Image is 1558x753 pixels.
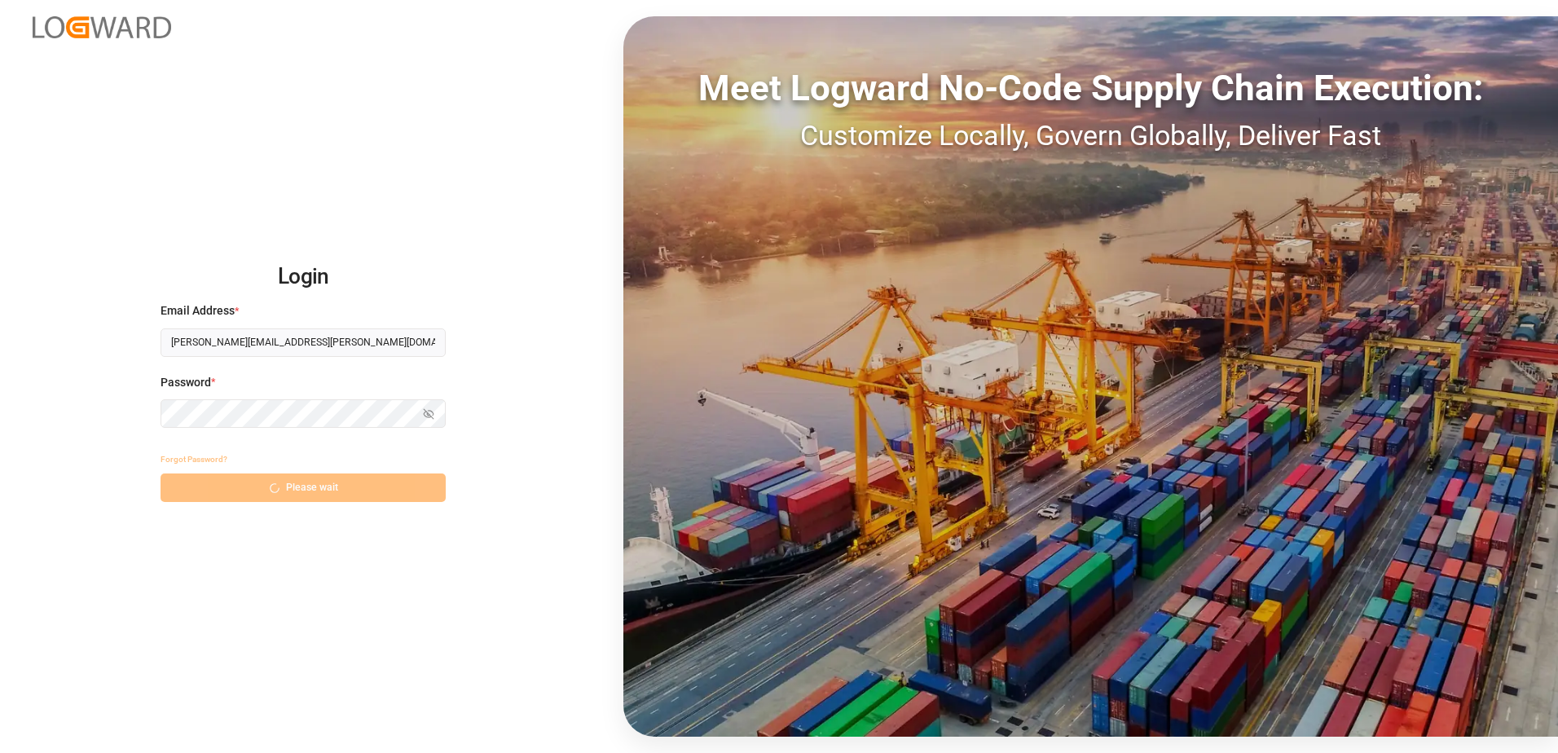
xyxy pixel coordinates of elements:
div: Customize Locally, Govern Globally, Deliver Fast [623,115,1558,156]
input: Enter your email [161,328,446,357]
h2: Login [161,251,446,303]
div: Meet Logward No-Code Supply Chain Execution: [623,61,1558,115]
span: Password [161,374,211,391]
img: Logward_new_orange.png [33,16,171,38]
span: Email Address [161,302,235,319]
